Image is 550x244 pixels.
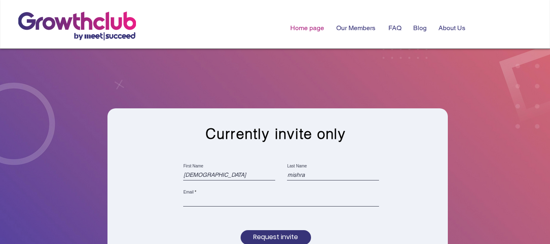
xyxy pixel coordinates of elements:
span: Currently invite only [206,125,346,143]
iframe: Wix Chat [456,217,550,244]
p: Blog [409,18,431,38]
a: Blog [407,18,432,38]
label: Last Name [287,164,379,168]
a: Home page [284,18,330,38]
img: growthclub_1.png [18,11,136,40]
nav: Site [72,18,471,38]
label: Email [183,190,379,194]
p: Our Members [332,18,379,38]
a: Our Members [330,18,382,38]
p: Home page [286,18,328,38]
a: FAQ [382,18,407,38]
p: About Us [434,18,469,38]
span: Request invite [253,233,298,242]
p: FAQ [384,18,405,38]
a: About Us [432,18,471,38]
label: First Name [183,164,275,168]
